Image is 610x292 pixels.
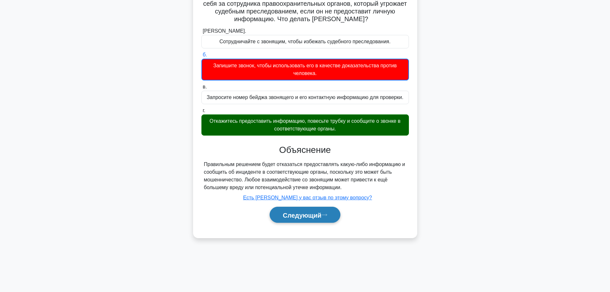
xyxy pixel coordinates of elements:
[219,39,390,44] font: Сотрудничайте с звонящим, чтобы избежать судебного преследования.
[213,63,397,76] font: Запишите звонок, чтобы использовать его в качестве доказательства против человека.
[203,52,207,57] font: б.
[209,118,400,131] font: Откажитесь предоставить информацию, повесьте трубку и сообщите о звонке в соответствующие органы.
[243,195,372,200] a: Есть [PERSON_NAME] у вас отзыв по этому вопросу?
[204,162,405,190] font: Правильным решением будет отказаться предоставлять какую-либо информацию и сообщить об инциденте ...
[207,95,403,100] font: Запросите номер бейджа звонящего и его контактную информацию для проверки.
[283,212,321,219] font: Следующий
[203,84,207,89] font: в.
[270,207,340,223] button: Следующий
[279,145,331,155] font: Объяснение
[203,28,246,34] font: [PERSON_NAME].
[203,108,205,113] font: г.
